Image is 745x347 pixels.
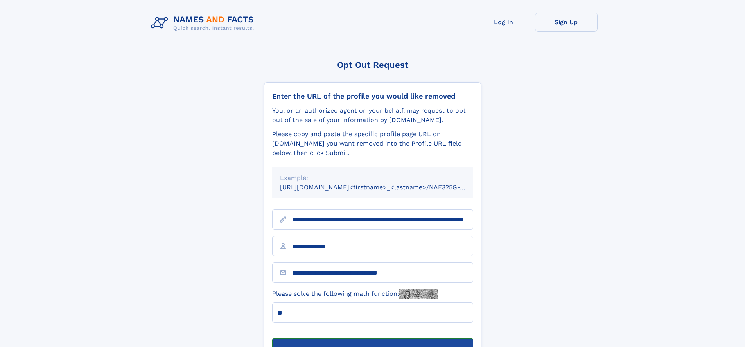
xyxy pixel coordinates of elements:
[280,173,465,183] div: Example:
[272,129,473,158] div: Please copy and paste the specific profile page URL on [DOMAIN_NAME] you want removed into the Pr...
[280,183,488,191] small: [URL][DOMAIN_NAME]<firstname>_<lastname>/NAF325G-xxxxxxxx
[148,13,260,34] img: Logo Names and Facts
[272,289,438,299] label: Please solve the following math function:
[535,13,598,32] a: Sign Up
[272,106,473,125] div: You, or an authorized agent on your behalf, may request to opt-out of the sale of your informatio...
[264,60,481,70] div: Opt Out Request
[472,13,535,32] a: Log In
[272,92,473,101] div: Enter the URL of the profile you would like removed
